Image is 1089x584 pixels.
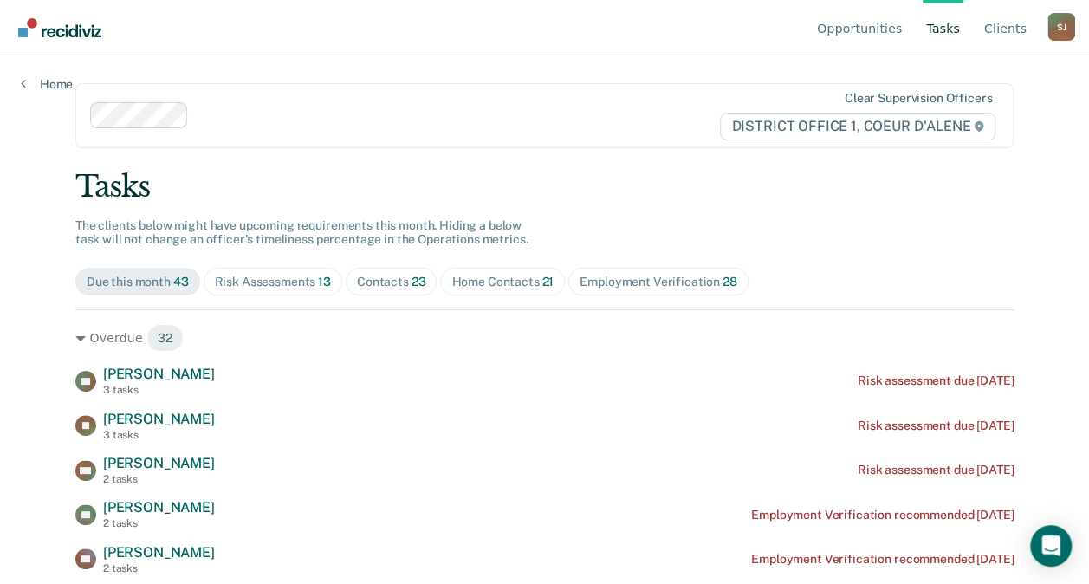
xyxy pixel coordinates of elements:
div: Employment Verification [580,275,736,289]
span: [PERSON_NAME] [103,455,215,471]
div: Employment Verification recommended [DATE] [751,508,1014,522]
div: Risk assessment due [DATE] [858,419,1014,433]
div: Home Contacts [451,275,554,289]
div: S J [1047,13,1075,41]
span: 23 [412,275,426,289]
span: [PERSON_NAME] [103,366,215,382]
span: 21 [541,275,554,289]
div: 3 tasks [103,384,215,396]
div: Employment Verification recommended [DATE] [751,552,1014,567]
div: Overdue 32 [75,324,1014,352]
div: Clear supervision officers [845,91,992,106]
div: Due this month [87,275,189,289]
div: Contacts [357,275,426,289]
div: Risk Assessments [215,275,331,289]
div: Risk assessment due [DATE] [858,373,1014,388]
div: 2 tasks [103,473,215,485]
span: DISTRICT OFFICE 1, COEUR D'ALENE [720,113,995,140]
div: Risk assessment due [DATE] [858,463,1014,477]
span: [PERSON_NAME] [103,499,215,516]
a: Home [21,76,73,92]
div: Open Intercom Messenger [1030,525,1072,567]
span: [PERSON_NAME] [103,411,215,427]
div: Tasks [75,169,1014,204]
img: Recidiviz [18,18,101,37]
div: 2 tasks [103,517,215,529]
span: [PERSON_NAME] [103,544,215,561]
span: 43 [173,275,189,289]
div: 3 tasks [103,429,215,441]
div: 2 tasks [103,562,215,574]
span: The clients below might have upcoming requirements this month. Hiding a below task will not chang... [75,218,528,247]
span: 13 [318,275,331,289]
button: Profile dropdown button [1047,13,1075,41]
span: 28 [723,275,737,289]
span: 32 [146,324,184,352]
